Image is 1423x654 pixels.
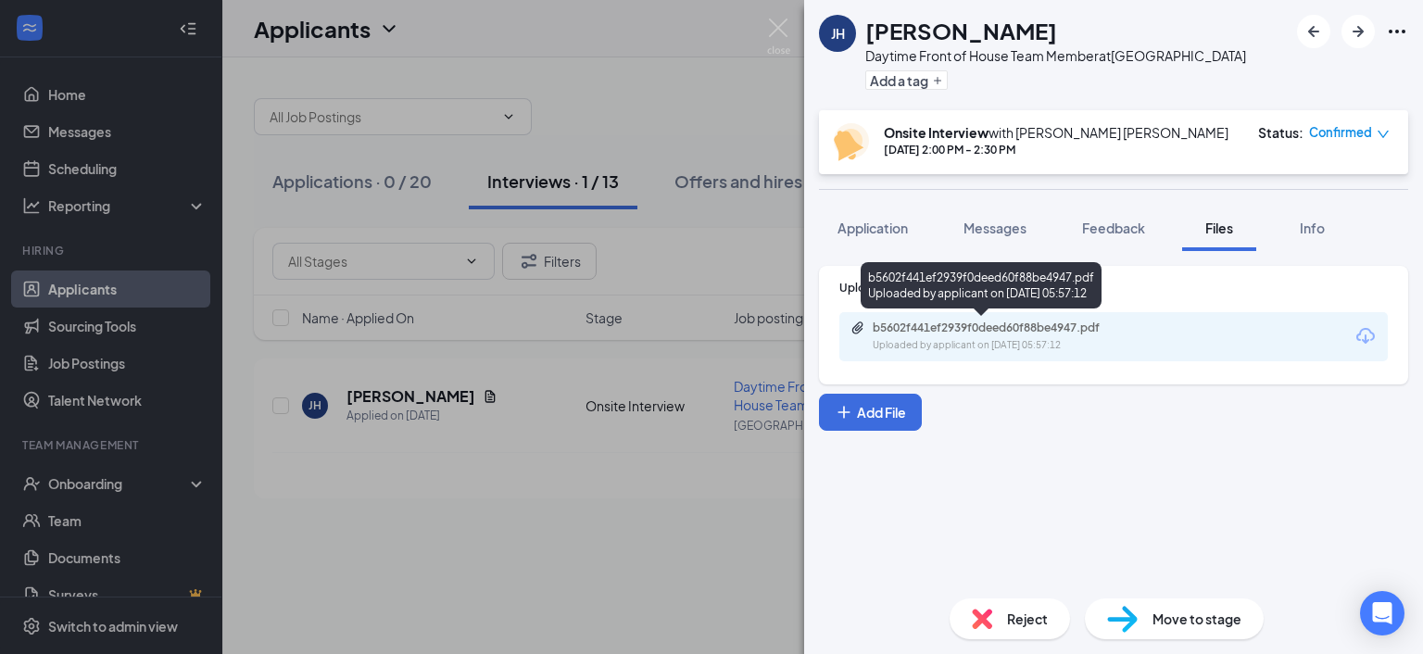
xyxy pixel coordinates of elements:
b: Onsite Interview [884,124,989,141]
svg: ArrowLeftNew [1303,20,1325,43]
svg: Paperclip [850,321,865,335]
span: Files [1205,220,1233,236]
div: [DATE] 2:00 PM - 2:30 PM [884,142,1228,157]
span: Feedback [1082,220,1145,236]
svg: Ellipses [1386,20,1408,43]
div: JH [831,24,845,43]
div: with [PERSON_NAME] [PERSON_NAME] [884,123,1228,142]
svg: Plus [835,403,853,421]
button: ArrowRight [1341,15,1375,48]
svg: Download [1354,325,1377,347]
a: Paperclipb5602f441ef2939f0deed60f88be4947.pdfUploaded by applicant on [DATE] 05:57:12 [850,321,1151,353]
button: PlusAdd a tag [865,70,948,90]
div: Upload Resume [839,280,1388,296]
button: ArrowLeftNew [1297,15,1330,48]
div: Daytime Front of House Team Member at [GEOGRAPHIC_DATA] [865,46,1246,65]
span: Reject [1007,609,1048,629]
div: Open Intercom Messenger [1360,591,1404,635]
span: Application [837,220,908,236]
div: Uploaded by applicant on [DATE] 05:57:12 [873,338,1151,353]
span: Info [1300,220,1325,236]
svg: Plus [932,75,943,86]
span: Confirmed [1309,123,1372,142]
div: b5602f441ef2939f0deed60f88be4947.pdf Uploaded by applicant on [DATE] 05:57:12 [861,262,1102,308]
span: Move to stage [1152,609,1241,629]
span: down [1377,128,1390,141]
div: b5602f441ef2939f0deed60f88be4947.pdf [873,321,1132,335]
div: Status : [1258,123,1303,142]
svg: ArrowRight [1347,20,1369,43]
span: Messages [963,220,1026,236]
button: Add FilePlus [819,394,922,431]
h1: [PERSON_NAME] [865,15,1057,46]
